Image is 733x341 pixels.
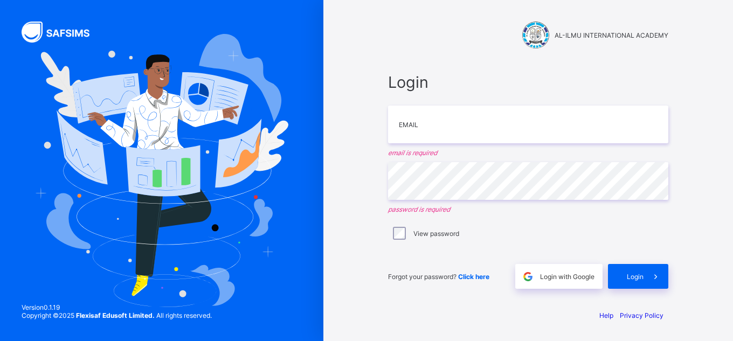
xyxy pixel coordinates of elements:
[22,311,212,319] span: Copyright © 2025 All rights reserved.
[522,270,534,283] img: google.396cfc9801f0270233282035f929180a.svg
[388,149,668,157] em: email is required
[22,22,102,43] img: SAFSIMS Logo
[413,229,459,238] label: View password
[22,303,212,311] span: Version 0.1.19
[388,273,489,281] span: Forgot your password?
[627,273,644,281] span: Login
[388,205,668,213] em: password is required
[599,311,613,319] a: Help
[620,311,663,319] a: Privacy Policy
[555,31,668,39] span: AL-ILMU INTERNATIONAL ACADEMY
[76,311,155,319] strong: Flexisaf Edusoft Limited.
[35,34,289,307] img: Hero Image
[540,273,594,281] span: Login with Google
[458,273,489,281] a: Click here
[388,73,668,92] span: Login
